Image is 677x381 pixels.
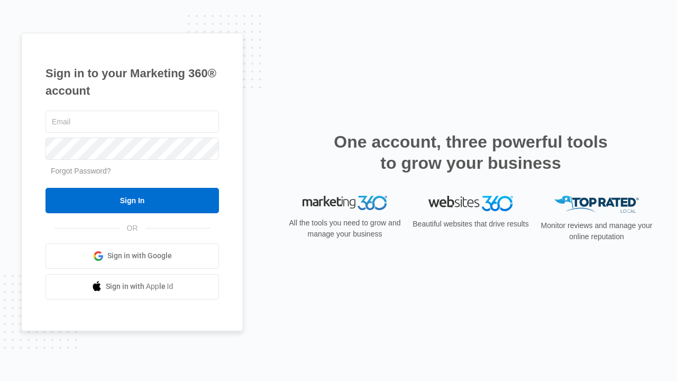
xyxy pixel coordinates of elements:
[120,223,145,234] span: OR
[45,243,219,269] a: Sign in with Google
[45,65,219,99] h1: Sign in to your Marketing 360® account
[303,196,387,211] img: Marketing 360
[45,188,219,213] input: Sign In
[411,219,530,230] p: Beautiful websites that drive results
[554,196,639,213] img: Top Rated Local
[428,196,513,211] img: Websites 360
[45,111,219,133] input: Email
[537,220,656,242] p: Monitor reviews and manage your online reputation
[51,167,111,175] a: Forgot Password?
[45,274,219,300] a: Sign in with Apple Id
[331,131,611,174] h2: One account, three powerful tools to grow your business
[106,281,173,292] span: Sign in with Apple Id
[107,250,172,261] span: Sign in with Google
[286,217,404,240] p: All the tools you need to grow and manage your business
